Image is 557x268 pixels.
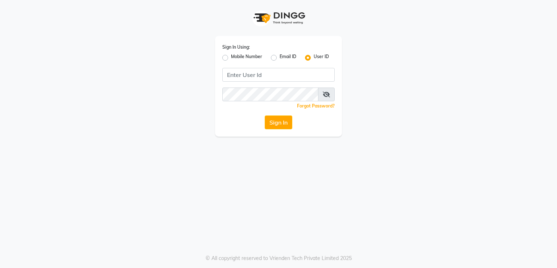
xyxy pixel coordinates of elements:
[297,103,335,109] a: Forgot Password?
[222,68,335,82] input: Username
[265,115,292,129] button: Sign In
[222,88,318,101] input: Username
[314,53,329,62] label: User ID
[231,53,262,62] label: Mobile Number
[249,7,308,29] img: logo1.svg
[280,53,296,62] label: Email ID
[222,44,250,50] label: Sign In Using:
